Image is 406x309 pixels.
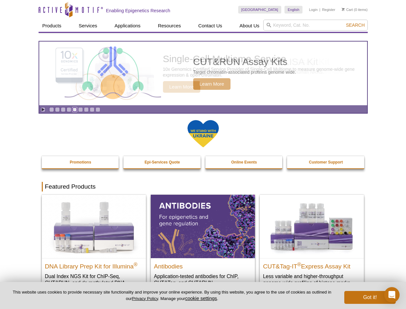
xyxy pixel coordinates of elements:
[287,156,365,168] a: Customer Support
[263,260,361,270] h2: CUT&Tag-IT Express Assay Kit
[342,6,368,14] li: (0 items)
[123,156,201,168] a: Epi-Services Quote
[42,195,146,258] img: DNA Library Prep Kit for Illumina
[309,7,318,12] a: Login
[309,160,343,164] strong: Customer Support
[320,6,320,14] li: |
[346,23,365,28] span: Search
[384,287,400,303] div: Open Intercom Messenger
[132,296,158,301] a: Privacy Policy
[145,160,180,164] strong: Epi-Services Quote
[111,20,144,32] a: Applications
[49,107,54,112] a: Go to slide 1
[194,20,226,32] a: Contact Us
[154,260,252,270] h2: Antibodies
[42,195,146,299] a: DNA Library Prep Kit for Illumina DNA Library Prep Kit for Illumina® Dual Index NGS Kit for ChIP-...
[185,295,217,301] button: cookie settings
[106,8,170,14] h2: Enabling Epigenetics Research
[342,8,345,11] img: Your Cart
[95,107,100,112] a: Go to slide 9
[187,119,219,148] img: We Stand With Ukraine
[45,260,143,270] h2: DNA Library Prep Kit for Illumina
[154,20,185,32] a: Resources
[260,195,364,258] img: CUT&Tag-IT® Express Assay Kit
[322,7,335,12] a: Register
[10,289,334,302] p: This website uses cookies to provide necessary site functionality and improve your online experie...
[45,273,143,293] p: Dual Index NGS Kit for ChIP-Seq, CUT&RUN, and ds methylated DNA assays.
[75,20,101,32] a: Services
[238,6,282,14] a: [GEOGRAPHIC_DATA]
[260,195,364,292] a: CUT&Tag-IT® Express Assay Kit CUT&Tag-IT®Express Assay Kit Less variable and higher-throughput ge...
[342,7,353,12] a: Cart
[263,20,368,31] input: Keyword, Cat. No.
[61,107,66,112] a: Go to slide 3
[55,107,60,112] a: Go to slide 2
[151,195,255,258] img: All Antibodies
[151,195,255,292] a: All Antibodies Antibodies Application-tested antibodies for ChIP, CUT&Tag, and CUT&RUN.
[90,107,95,112] a: Go to slide 8
[284,6,302,14] a: English
[39,20,65,32] a: Products
[72,107,77,112] a: Go to slide 5
[344,291,396,304] button: Got it!
[42,182,365,192] h2: Featured Products
[78,107,83,112] a: Go to slide 6
[134,261,138,267] sup: ®
[236,20,263,32] a: About Us
[205,156,283,168] a: Online Events
[344,22,366,28] button: Search
[42,156,120,168] a: Promotions
[67,107,71,112] a: Go to slide 4
[297,261,301,267] sup: ®
[263,273,361,286] p: Less variable and higher-throughput genome-wide profiling of histone marks​.
[84,107,89,112] a: Go to slide 7
[70,160,91,164] strong: Promotions
[41,107,45,112] a: Toggle autoplay
[231,160,257,164] strong: Online Events
[154,273,252,286] p: Application-tested antibodies for ChIP, CUT&Tag, and CUT&RUN.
